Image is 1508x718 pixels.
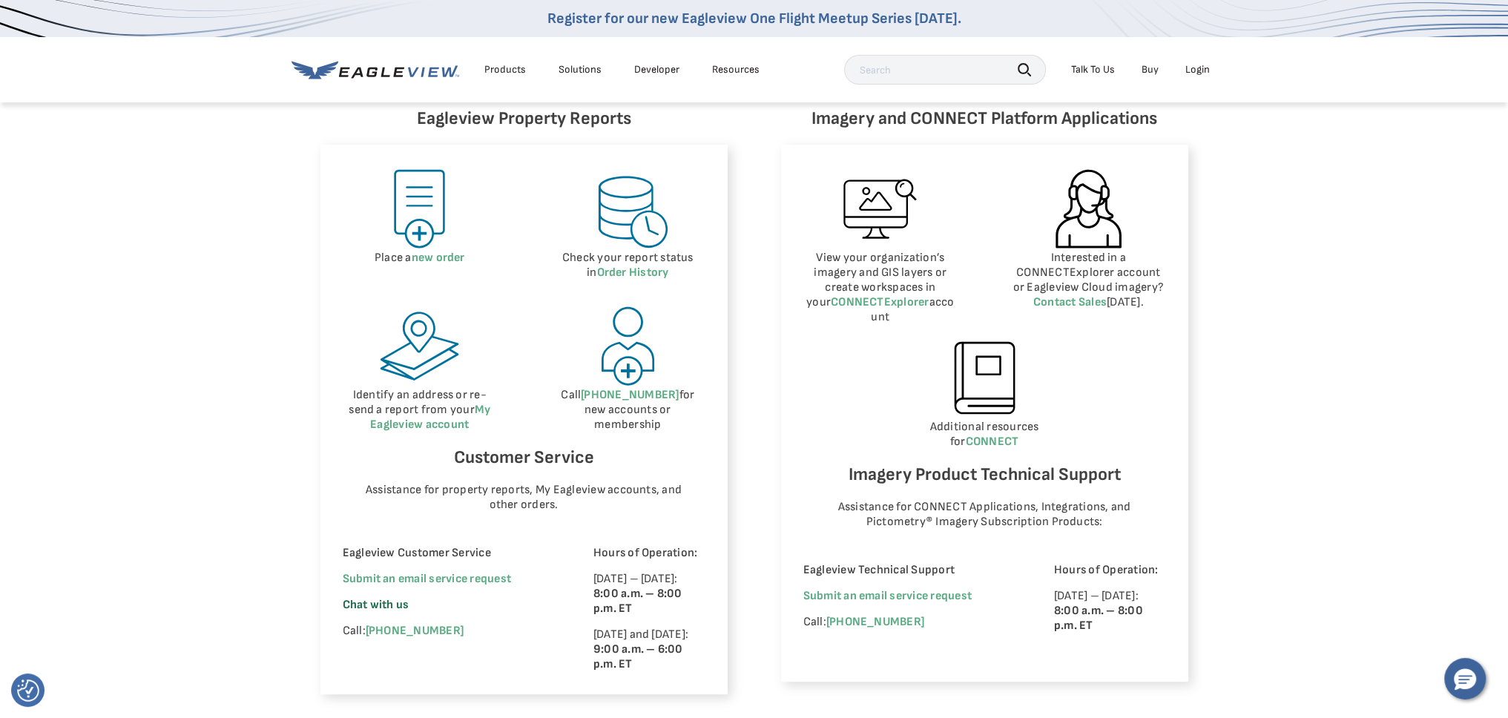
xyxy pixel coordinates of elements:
h6: Eagleview Property Reports [320,105,728,133]
h6: Imagery and CONNECT Platform Applications [781,105,1188,133]
strong: 8:00 a.m. – 8:00 p.m. ET [593,587,682,616]
p: Place a [343,251,498,266]
button: Consent Preferences [17,679,39,702]
p: Hours of Operation: [1054,563,1166,578]
p: [DATE] and [DATE]: [593,628,705,672]
a: [PHONE_NUMBER] [366,624,464,638]
button: Hello, have a question? Let’s chat. [1444,658,1486,699]
a: Developer [634,63,679,76]
p: Interested in a CONNECTExplorer account or Eagleview Cloud imagery? [DATE]. [1011,251,1166,310]
p: Call: [343,624,553,639]
p: Identify an address or re-send a report from your [343,388,498,432]
strong: 8:00 a.m. – 8:00 p.m. ET [1054,604,1143,633]
p: Hours of Operation: [593,546,705,561]
div: Solutions [559,63,602,76]
a: CONNECT [966,435,1019,449]
a: new order [412,251,465,265]
p: Check your report status in [550,251,705,280]
a: Submit an email service request [343,572,511,586]
a: [PHONE_NUMBER] [826,615,924,629]
p: Assistance for CONNECT Applications, Integrations, and Pictometry® Imagery Subscription Products: [817,500,1151,530]
p: Eagleview Technical Support [803,563,1013,578]
div: Talk To Us [1071,63,1115,76]
p: Additional resources for [803,420,1166,449]
a: Submit an email service request [803,589,972,603]
span: Chat with us [343,598,409,612]
div: Login [1185,63,1210,76]
p: [DATE] – [DATE]: [593,572,705,616]
input: Search [844,55,1046,85]
p: Call: [803,615,1013,630]
div: Resources [712,63,760,76]
a: My Eagleview account [370,403,490,432]
a: Buy [1142,63,1159,76]
a: Order History [596,266,668,280]
h6: Customer Service [343,444,705,472]
p: Call for new accounts or membership [550,388,705,432]
a: Contact Sales [1033,295,1107,309]
strong: 9:00 a.m. – 6:00 p.m. ET [593,642,683,671]
p: Eagleview Customer Service [343,546,553,561]
h6: Imagery Product Technical Support [803,461,1166,489]
img: Revisit consent button [17,679,39,702]
p: Assistance for property reports, My Eagleview accounts, and other orders. [357,483,691,513]
div: Products [484,63,526,76]
a: [PHONE_NUMBER] [581,388,679,402]
p: [DATE] – [DATE]: [1054,589,1166,633]
p: View your organization’s imagery and GIS layers or create workspaces in your account [803,251,958,325]
a: CONNECTExplorer [831,295,929,309]
a: Register for our new Eagleview One Flight Meetup Series [DATE]. [547,10,961,27]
